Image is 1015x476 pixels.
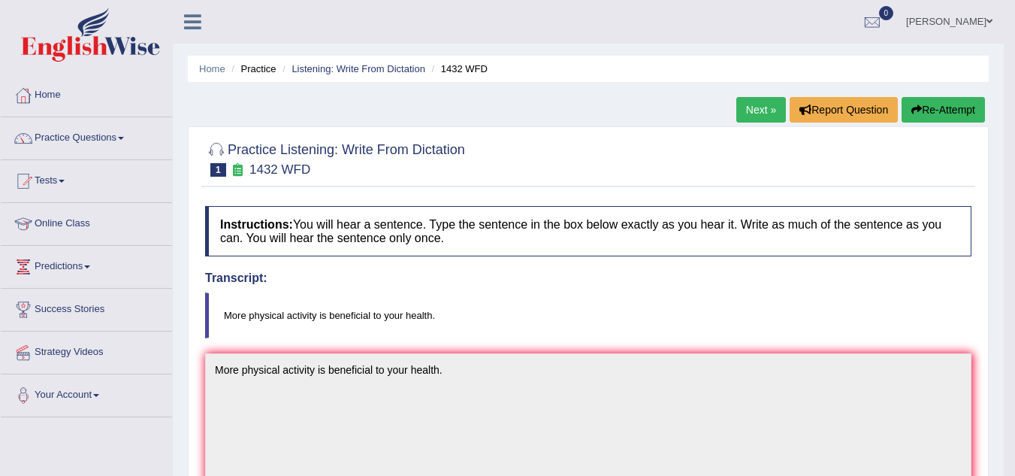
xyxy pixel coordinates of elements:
[1,203,172,241] a: Online Class
[205,271,971,285] h4: Transcript:
[228,62,276,76] li: Practice
[210,163,226,177] span: 1
[249,162,310,177] small: 1432 WFD
[879,6,894,20] span: 0
[1,374,172,412] a: Your Account
[1,160,172,198] a: Tests
[199,63,225,74] a: Home
[1,74,172,112] a: Home
[205,139,465,177] h2: Practice Listening: Write From Dictation
[205,293,971,338] blockquote: More physical activity is beneficial to your health.
[205,206,971,256] h4: You will hear a sentence. Type the sentence in the box below exactly as you hear it. Write as muc...
[1,332,172,369] a: Strategy Videos
[790,97,898,123] button: Report Question
[220,218,293,231] b: Instructions:
[736,97,786,123] a: Next »
[1,246,172,283] a: Predictions
[428,62,488,76] li: 1432 WFD
[1,289,172,326] a: Success Stories
[230,163,246,177] small: Exam occurring question
[902,97,985,123] button: Re-Attempt
[292,63,425,74] a: Listening: Write From Dictation
[1,117,172,155] a: Practice Questions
